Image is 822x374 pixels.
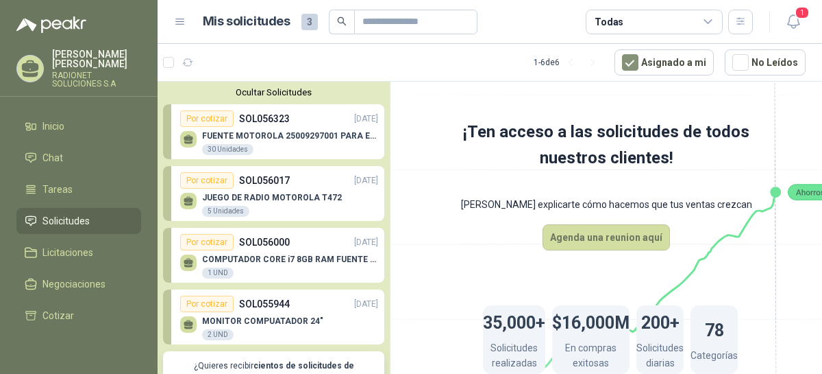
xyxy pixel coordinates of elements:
button: Asignado a mi [614,49,714,75]
div: 2 UND [202,329,234,340]
h1: 200+ [641,306,680,336]
a: Tareas [16,176,141,202]
div: Por cotizar [180,172,234,189]
button: Ocultar Solicitudes [163,87,384,97]
a: Licitaciones [16,239,141,266]
p: SOL055944 [239,296,290,312]
span: Chat [42,150,63,165]
span: Tareas [42,182,73,197]
div: Todas [595,14,623,30]
h1: 78 [705,314,724,344]
p: SOL056000 [239,235,290,250]
a: Solicitudes [16,208,141,234]
div: 5 Unidades [202,206,249,217]
p: FUENTE MOTOROLA 25009297001 PARA EP450 [202,131,378,141]
div: 1 - 6 de 6 [534,51,603,73]
div: Por cotizar [180,110,234,127]
a: Cotizar [16,303,141,329]
span: Cotizar [42,308,74,323]
a: Por cotizarSOL056000[DATE] COMPUTADOR CORE i7 8GB RAM FUENTE 8GB RAM FUENTE 80 PLUS DE 1 TERA1 UND [163,228,384,283]
img: Logo peakr [16,16,86,33]
div: 30 Unidades [202,144,253,155]
p: [DATE] [354,236,378,249]
a: Inicio [16,113,141,139]
p: [PERSON_NAME] [PERSON_NAME] [52,49,141,69]
p: [DATE] [354,113,378,126]
a: Por cotizarSOL056323[DATE] FUENTE MOTOROLA 25009297001 PARA EP45030 Unidades [163,104,384,159]
div: 1 UND [202,268,234,279]
div: Por cotizar [180,234,234,250]
span: Negociaciones [42,277,105,292]
h1: $16,000M [552,306,630,336]
a: Por cotizarSOL056017[DATE] JUEGO DE RADIO MOTOROLA T4725 Unidades [163,166,384,221]
div: Por cotizar [180,296,234,312]
span: Inicio [42,119,64,134]
span: 3 [301,14,318,30]
p: COMPUTADOR CORE i7 8GB RAM FUENTE 8GB RAM FUENTE 80 PLUS DE 1 TERA [202,255,378,264]
p: SOL056323 [239,111,290,126]
h1: Mis solicitudes [203,12,290,32]
p: SOL056017 [239,173,290,188]
p: Categorías [690,348,738,366]
button: Agenda una reunion aquí [543,224,670,250]
span: 1 [795,6,810,19]
p: Solicitudes diarias [636,340,684,374]
button: 1 [781,10,806,34]
p: RADIONET SOLUCIONES S.A [52,71,141,88]
p: [DATE] [354,298,378,311]
h1: 35,000+ [483,306,545,336]
p: JUEGO DE RADIO MOTOROLA T472 [202,193,342,202]
span: Órdenes de Compra [42,340,128,370]
p: En compras exitosas [552,340,630,374]
p: [DATE] [354,174,378,187]
span: Solicitudes [42,213,90,229]
a: Chat [16,145,141,171]
button: No Leídos [725,49,806,75]
p: MONITOR COMPUATADOR 24" [202,316,323,326]
p: Solicitudes realizadas [483,340,545,374]
a: Por cotizarSOL055944[DATE] MONITOR COMPUATADOR 24"2 UND [163,290,384,344]
a: Negociaciones [16,271,141,297]
span: Licitaciones [42,245,93,260]
span: search [337,16,347,26]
